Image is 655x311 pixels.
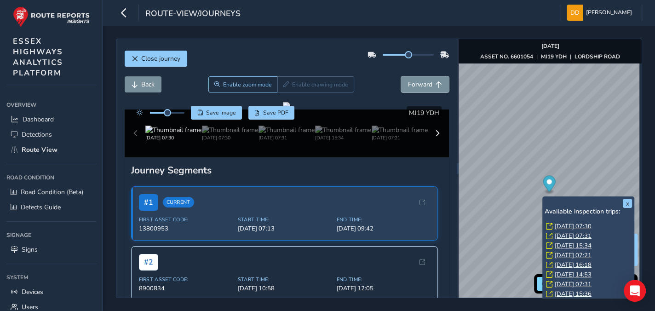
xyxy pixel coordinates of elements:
div: | | [480,53,620,60]
span: 8900834 [139,269,232,277]
a: Route View [6,142,96,157]
div: [DATE] 07:21 [372,125,428,132]
span: Save image [206,109,236,116]
span: Start Time: [238,201,331,207]
img: Thumbnail frame [259,116,315,125]
span: Devices [22,288,43,296]
strong: LORDSHIP ROAD [575,53,620,60]
a: Defects Guide [6,200,96,215]
div: Road Condition [6,171,96,184]
a: Road Condition (Beta) [6,184,96,200]
strong: [DATE] [541,42,559,50]
div: [DATE] 07:31 [259,125,315,132]
a: Detections [6,127,96,142]
div: Overview [6,98,96,112]
div: [DATE] 07:30 [202,125,258,132]
span: Save PDF [263,109,288,116]
button: Close journey [125,51,187,67]
span: Defects Guide [21,203,61,212]
span: End Time: [337,201,430,207]
img: Thumbnail frame [372,116,428,125]
a: [DATE] 16:18 [555,261,592,269]
a: [DATE] 15:36 [555,290,592,298]
div: Open Intercom Messenger [624,280,646,302]
strong: MJ19 YDH [541,53,567,60]
strong: ASSET NO. 6601054 [480,53,533,60]
span: Route View [22,145,57,154]
img: Thumbnail frame [202,116,258,125]
a: [DATE] 07:30 [555,222,592,230]
a: [DATE] 07:21 [555,251,592,259]
img: Thumbnail frame [315,116,371,125]
span: Start Time: [238,260,331,267]
button: Back [125,76,161,92]
span: Dashboard [23,115,54,124]
div: Signage [6,228,96,242]
span: MJ19 YDH [409,109,439,117]
span: Back [141,80,155,89]
div: [DATE] 15:34 [315,125,371,132]
span: Close journey [141,54,180,63]
span: # 1 [139,179,158,195]
button: x [623,199,632,208]
span: [PERSON_NAME] [586,5,632,21]
img: diamond-layout [567,5,583,21]
span: [DATE] 09:42 [337,209,430,217]
span: First Asset Code: [139,201,232,207]
div: [DATE] 07:30 [145,125,201,132]
div: Map marker [543,176,556,195]
div: Journey Segments [131,148,442,161]
button: Zoom [208,76,278,92]
a: Devices [6,284,96,299]
span: [DATE] 10:58 [238,269,331,277]
span: First Asset Code: [139,260,232,267]
a: [DATE] 14:53 [555,271,592,279]
span: [DATE] 07:13 [238,209,331,217]
span: Signs [22,245,38,254]
a: Signs [6,242,96,257]
span: Road Condition (Beta) [21,188,83,196]
span: Enable zoom mode [223,81,272,88]
span: # 2 [139,238,158,255]
a: Dashboard [6,112,96,127]
span: 13800953 [139,209,232,217]
span: End Time: [337,260,430,267]
button: Save [191,106,242,120]
span: Detections [22,130,52,139]
span: ESSEX HIGHWAYS ANALYTICS PLATFORM [13,36,63,78]
span: [DATE] 12:05 [337,269,430,277]
h6: Available inspection trips: [545,208,632,216]
img: Thumbnail frame [145,116,201,125]
button: Forward [401,76,449,92]
img: rr logo [13,6,90,27]
a: [DATE] 07:31 [555,232,592,240]
div: System [6,271,96,284]
a: [DATE] 15:34 [555,242,592,250]
button: [PERSON_NAME] [567,5,635,21]
span: Forward [408,80,432,89]
span: route-view/journeys [145,8,241,21]
span: Current [163,182,194,192]
button: PDF [248,106,295,120]
a: [DATE] 07:31 [555,280,592,288]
